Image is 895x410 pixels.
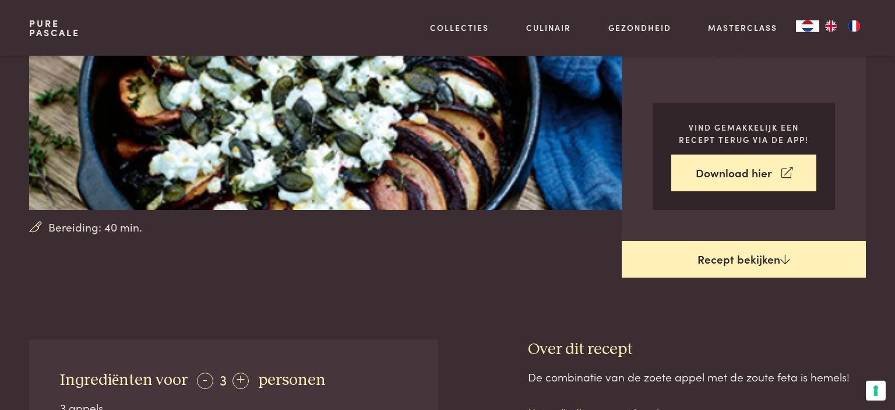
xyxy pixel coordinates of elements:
[671,121,816,145] p: Vind gemakkelijk een recept terug via de app!
[796,20,866,32] aside: Language selected: Nederlands
[220,370,227,389] span: 3
[866,381,886,401] button: Uw voorkeuren voor toestemming voor trackingtechnologieën
[197,373,213,389] div: -
[60,372,188,388] span: Ingrediënten voor
[48,219,142,236] span: Bereiding: 40 min.
[528,339,866,360] h3: Over dit recept
[29,19,80,37] a: PurePascale
[819,20,843,32] a: EN
[526,22,571,34] a: Culinair
[232,373,249,389] div: +
[819,20,866,32] ul: Language list
[796,20,819,32] a: NL
[796,20,819,32] div: Language
[671,155,816,191] a: Download hier
[708,22,777,34] a: Masterclass
[258,372,326,388] span: personen
[843,20,866,32] a: FR
[430,22,489,34] a: Collecties
[622,241,866,278] a: Recept bekijken
[608,22,671,34] a: Gezondheid
[528,369,866,386] div: De combinatie van de zoete appel met de zoute feta is hemels!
